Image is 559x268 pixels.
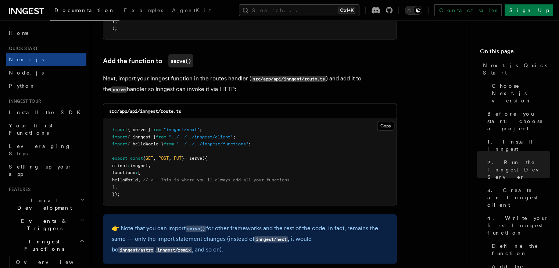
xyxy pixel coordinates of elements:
[6,119,86,140] a: Your first Functions
[487,138,550,153] span: 1. Install Inngest
[6,217,80,232] span: Events & Triggers
[112,163,128,168] span: client
[112,134,128,140] span: import
[111,87,127,93] code: serve
[6,194,86,214] button: Local Development
[156,134,166,140] span: from
[6,106,86,119] a: Install the SDK
[484,156,550,184] a: 2. Run the Inngest Dev Server
[128,163,130,168] span: :
[480,47,550,59] h4: On this page
[128,134,156,140] span: { inngest }
[6,46,38,51] span: Quick start
[233,134,236,140] span: ;
[168,54,193,68] code: serve()
[130,156,143,161] span: const
[248,141,251,146] span: ;
[484,135,550,156] a: 1. Install Inngest
[128,141,164,146] span: { helloWorld }
[103,54,193,68] a: Add the function toserve()
[112,156,128,161] span: export
[115,18,117,23] span: ,
[489,79,550,107] a: Choose Next.js version
[54,7,115,13] span: Documentation
[492,82,550,104] span: Choose Next.js version
[484,211,550,239] a: 4. Write your first Inngest function
[9,83,36,89] span: Python
[6,98,41,104] span: Inngest tour
[112,223,388,255] p: 👉 Note that you can import for other frameworks and the rest of the code, in fact, remains the sa...
[483,62,550,76] span: Next.js Quick Start
[128,127,151,132] span: { serve }
[487,186,550,209] span: 3. Create an Inngest client
[119,2,168,20] a: Examples
[174,156,182,161] span: PUT
[254,236,288,243] code: inngest/next
[124,7,163,13] span: Examples
[6,197,80,211] span: Local Development
[9,57,44,62] span: Next.js
[6,186,31,192] span: Features
[9,70,44,76] span: Node.js
[143,177,290,182] span: // <-- This is where you'll always add all your functions
[112,192,120,197] span: });
[164,127,200,132] span: "inngest/next"
[115,184,117,189] span: ,
[239,4,359,16] button: Search...Ctrl+K
[6,140,86,160] a: Leveraging Steps
[112,127,128,132] span: import
[505,4,553,16] a: Sign Up
[484,107,550,135] a: Before you start: choose a project
[50,2,119,21] a: Documentation
[6,79,86,93] a: Python
[6,26,86,40] a: Home
[176,141,248,146] span: "../../../inngest/functions"
[200,127,202,132] span: ;
[6,53,86,66] a: Next.js
[148,163,151,168] span: ,
[112,26,117,31] span: );
[189,156,202,161] span: serve
[202,156,207,161] span: ({
[489,239,550,260] a: Define the function
[130,163,148,168] span: inngest
[9,143,71,156] span: Leveraging Steps
[9,123,53,136] span: Your first Functions
[146,156,153,161] span: GET
[112,177,138,182] span: helloWorld
[172,7,211,13] span: AgentKit
[138,170,140,175] span: [
[6,214,86,235] button: Events & Triggers
[405,6,422,15] button: Toggle dark mode
[112,170,135,175] span: functions
[118,247,154,253] code: inngest/astro
[6,238,79,253] span: Inngest Functions
[153,156,156,161] span: ,
[251,76,326,82] code: src/app/api/inngest/route.ts
[492,242,550,257] span: Define the function
[112,141,128,146] span: import
[143,156,146,161] span: {
[168,2,215,20] a: AgentKit
[156,247,192,253] code: inngest/remix
[112,184,115,189] span: ]
[164,141,174,146] span: from
[186,226,206,232] code: serve()
[487,110,550,132] span: Before you start: choose a project
[480,59,550,79] a: Next.js Quick Start
[112,18,115,23] span: }
[186,225,206,232] a: serve()
[9,164,72,177] span: Setting up your app
[182,156,184,161] span: }
[151,127,161,132] span: from
[16,259,92,265] span: Overview
[138,177,140,182] span: ,
[9,29,29,37] span: Home
[158,156,169,161] span: POST
[169,134,233,140] span: "../../../inngest/client"
[169,156,171,161] span: ,
[377,121,394,131] button: Copy
[487,214,550,236] span: 4. Write your first Inngest function
[484,184,550,211] a: 3. Create an Inngest client
[103,73,397,95] p: Next, import your Inngest function in the routes handler ( ) and add it to the handler so Inngest...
